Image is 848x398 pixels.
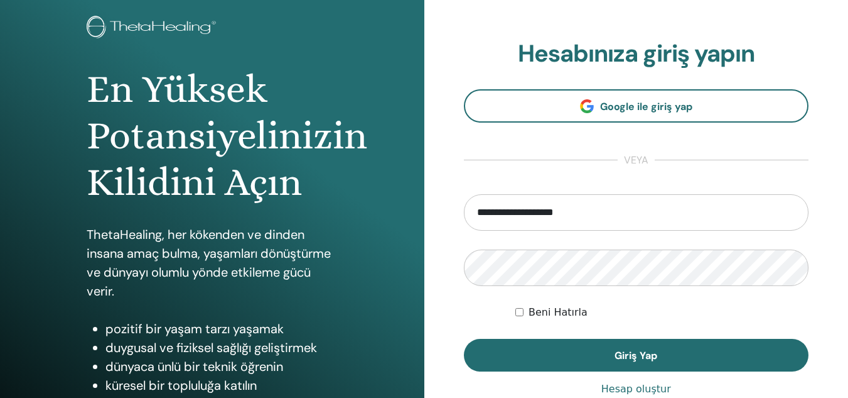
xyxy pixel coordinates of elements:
[618,153,655,168] span: veya
[601,382,671,397] a: Hesap oluştur
[600,100,692,113] span: Google ile giriş yap
[87,225,338,301] p: ThetaHealing, her kökenden ve dinden insana amaç bulma, yaşamları dönüştürme ve dünyayı olumlu yö...
[515,305,808,320] div: Keep me authenticated indefinitely or until I manually logout
[464,339,809,372] button: Giriş Yap
[87,66,338,206] h1: En Yüksek Potansiyelinizin Kilidini Açın
[615,349,657,362] span: Giriş Yap
[464,89,809,123] a: Google ile giriş yap
[105,319,338,338] li: pozitif bir yaşam tarzı yaşamak
[529,305,588,320] label: Beni Hatırla
[105,357,338,376] li: dünyaca ünlü bir teknik öğrenin
[105,376,338,395] li: küresel bir topluluğa katılın
[105,338,338,357] li: duygusal ve fiziksel sağlığı geliştirmek
[464,40,809,69] h2: Hesabınıza giriş yapın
